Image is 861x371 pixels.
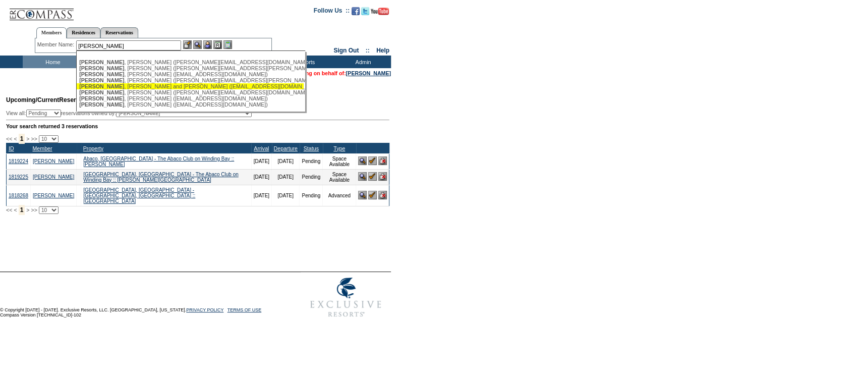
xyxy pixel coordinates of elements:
[358,172,367,181] img: View Reservation
[31,207,37,213] span: >>
[9,158,28,164] a: 1819224
[79,59,301,65] div: , [PERSON_NAME] ([PERSON_NAME][EMAIL_ADDRESS][DOMAIN_NAME])
[352,10,360,16] a: Become our fan on Facebook
[300,153,323,169] td: Pending
[19,205,25,215] span: 1
[9,193,28,198] a: 1818268
[251,153,271,169] td: [DATE]
[100,27,138,38] a: Reservations
[79,101,124,108] span: [PERSON_NAME]
[254,145,269,151] a: Arrival
[300,185,323,206] td: Pending
[378,172,387,181] img: Cancel Reservation
[37,40,76,49] div: Member Name:
[79,95,124,101] span: [PERSON_NAME]
[333,47,359,54] a: Sign Out
[33,158,74,164] a: [PERSON_NAME]
[333,145,345,151] a: Type
[272,169,300,185] td: [DATE]
[346,70,391,76] a: [PERSON_NAME]
[371,8,389,15] img: Subscribe to our YouTube Channel
[323,153,356,169] td: Space Available
[79,95,301,101] div: , [PERSON_NAME] ([EMAIL_ADDRESS][DOMAIN_NAME])
[6,207,12,213] span: <<
[275,70,391,76] span: You are acting on behalf of:
[314,6,350,18] td: Follow Us ::
[323,169,356,185] td: Space Available
[371,10,389,16] a: Subscribe to our YouTube Channel
[79,101,301,108] div: , [PERSON_NAME] ([EMAIL_ADDRESS][DOMAIN_NAME])
[79,71,124,77] span: [PERSON_NAME]
[6,136,12,142] span: <<
[203,40,212,49] img: Impersonate
[6,96,59,103] span: Upcoming/Current
[79,59,124,65] span: [PERSON_NAME]
[358,156,367,165] img: View Reservation
[223,40,232,49] img: b_calculator.gif
[79,83,124,89] span: [PERSON_NAME]
[358,191,367,199] img: View Reservation
[352,7,360,15] img: Become our fan on Facebook
[26,136,29,142] span: >
[83,145,103,151] a: Property
[9,174,28,180] a: 1819225
[378,191,387,199] img: Cancel Reservation
[67,27,100,38] a: Residences
[36,27,67,38] a: Members
[186,307,223,312] a: PRIVACY POLICY
[32,145,52,151] a: Member
[251,185,271,206] td: [DATE]
[26,207,29,213] span: >
[79,77,301,83] div: , [PERSON_NAME] ([PERSON_NAME][EMAIL_ADDRESS][PERSON_NAME][DOMAIN_NAME])
[79,77,124,83] span: [PERSON_NAME]
[376,47,389,54] a: Help
[79,71,301,77] div: , [PERSON_NAME] ([EMAIL_ADDRESS][DOMAIN_NAME])
[368,172,377,181] img: Confirm Reservation
[361,10,369,16] a: Follow us on Twitter
[361,7,369,15] img: Follow us on Twitter
[213,40,222,49] img: Reservations
[323,185,356,206] td: Advanced
[14,207,17,213] span: <
[79,83,301,89] div: , [PERSON_NAME] and [PERSON_NAME] ([EMAIL_ADDRESS][DOMAIN_NAME])
[183,40,192,49] img: b_edit.gif
[300,169,323,185] td: Pending
[378,156,387,165] img: Cancel Reservation
[79,89,301,95] div: , [PERSON_NAME] ([PERSON_NAME][EMAIL_ADDRESS][DOMAIN_NAME])
[368,156,377,165] img: Confirm Reservation
[272,185,300,206] td: [DATE]
[301,272,391,323] img: Exclusive Resorts
[6,96,97,103] span: Reservations
[83,172,239,183] a: [GEOGRAPHIC_DATA], [GEOGRAPHIC_DATA] - The Abaco Club on Winding Bay :: [PERSON_NAME][GEOGRAPHIC_...
[9,145,14,151] a: ID
[79,65,301,71] div: , [PERSON_NAME] ([PERSON_NAME][EMAIL_ADDRESS][PERSON_NAME][DOMAIN_NAME])
[19,134,25,144] span: 1
[83,156,234,167] a: Abaco, [GEOGRAPHIC_DATA] - The Abaco Club on Winding Bay :: [PERSON_NAME]
[79,89,124,95] span: [PERSON_NAME]
[14,136,17,142] span: <
[366,47,370,54] span: ::
[333,56,391,68] td: Admin
[227,307,262,312] a: TERMS OF USE
[368,191,377,199] img: Confirm Reservation
[272,153,300,169] td: [DATE]
[33,174,74,180] a: [PERSON_NAME]
[6,110,256,117] div: View all: reservations owned by:
[6,123,389,129] div: Your search returned 3 reservations
[23,56,81,68] td: Home
[31,136,37,142] span: >>
[33,193,74,198] a: [PERSON_NAME]
[79,65,124,71] span: [PERSON_NAME]
[274,145,298,151] a: Departure
[251,169,271,185] td: [DATE]
[83,187,195,204] a: [GEOGRAPHIC_DATA], [GEOGRAPHIC_DATA] - [GEOGRAPHIC_DATA], [GEOGRAPHIC_DATA] :: [GEOGRAPHIC_DATA]
[304,145,319,151] a: Status
[193,40,202,49] img: View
